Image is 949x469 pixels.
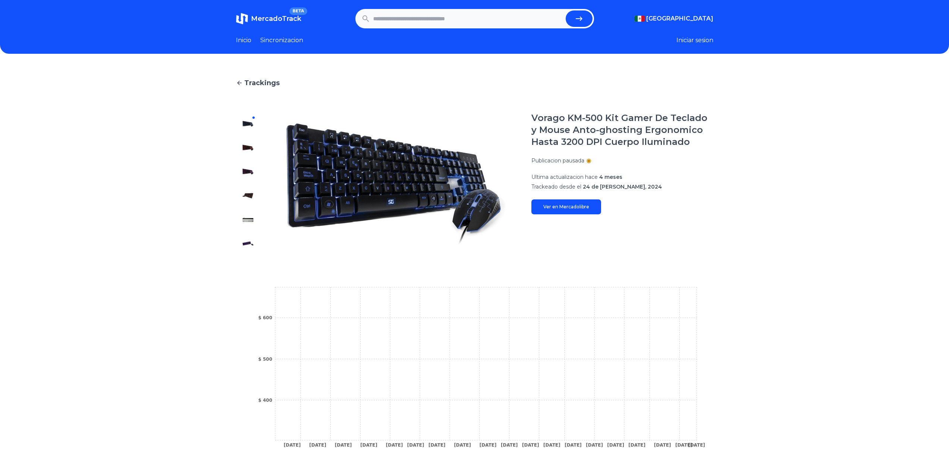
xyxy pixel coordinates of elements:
[258,315,272,320] tspan: $ 600
[309,442,326,448] tspan: [DATE]
[242,190,254,202] img: Vorago KM-500 Kit Gamer De Teclado y Mouse Anto-ghosting Ergonomico Hasta 3200 DPI Cuerpo Iluminado
[236,78,713,88] a: Trackings
[583,183,662,190] span: 24 de [PERSON_NAME], 2024
[607,442,624,448] tspan: [DATE]
[236,13,248,25] img: MercadoTrack
[244,78,280,88] span: Trackings
[258,398,272,403] tspan: $ 400
[334,442,352,448] tspan: [DATE]
[289,7,307,15] span: BETA
[675,442,692,448] tspan: [DATE]
[454,442,471,448] tspan: [DATE]
[628,442,645,448] tspan: [DATE]
[260,36,303,45] a: Sincronizacion
[634,14,713,23] button: [GEOGRAPHIC_DATA]
[531,183,581,190] span: Trackeado desde el
[283,442,301,448] tspan: [DATE]
[586,442,603,448] tspan: [DATE]
[688,442,705,448] tspan: [DATE]
[242,142,254,154] img: Vorago KM-500 Kit Gamer De Teclado y Mouse Anto-ghosting Ergonomico Hasta 3200 DPI Cuerpo Iluminado
[479,442,496,448] tspan: [DATE]
[407,442,424,448] tspan: [DATE]
[428,442,445,448] tspan: [DATE]
[242,118,254,130] img: Vorago KM-500 Kit Gamer De Teclado y Mouse Anto-ghosting Ergonomico Hasta 3200 DPI Cuerpo Iluminado
[236,13,301,25] a: MercadoTrackBETA
[242,166,254,178] img: Vorago KM-500 Kit Gamer De Teclado y Mouse Anto-ghosting Ergonomico Hasta 3200 DPI Cuerpo Iluminado
[275,112,516,255] img: Vorago KM-500 Kit Gamer De Teclado y Mouse Anto-ghosting Ergonomico Hasta 3200 DPI Cuerpo Iluminado
[242,237,254,249] img: Vorago KM-500 Kit Gamer De Teclado y Mouse Anto-ghosting Ergonomico Hasta 3200 DPI Cuerpo Iluminado
[676,36,713,45] button: Iniciar sesion
[236,36,251,45] a: Inicio
[599,174,622,180] span: 4 meses
[522,442,539,448] tspan: [DATE]
[531,199,601,214] a: Ver en Mercadolibre
[543,442,560,448] tspan: [DATE]
[531,157,584,164] p: Publicacion pausada
[531,174,598,180] span: Ultima actualizacion hace
[386,442,403,448] tspan: [DATE]
[634,16,645,22] img: Mexico
[531,112,713,148] h1: Vorago KM-500 Kit Gamer De Teclado y Mouse Anto-ghosting Ergonomico Hasta 3200 DPI Cuerpo Iluminado
[565,442,582,448] tspan: [DATE]
[654,442,671,448] tspan: [DATE]
[500,442,518,448] tspan: [DATE]
[646,14,713,23] span: [GEOGRAPHIC_DATA]
[251,15,301,23] span: MercadoTrack
[360,442,377,448] tspan: [DATE]
[258,357,272,362] tspan: $ 500
[242,214,254,226] img: Vorago KM-500 Kit Gamer De Teclado y Mouse Anto-ghosting Ergonomico Hasta 3200 DPI Cuerpo Iluminado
